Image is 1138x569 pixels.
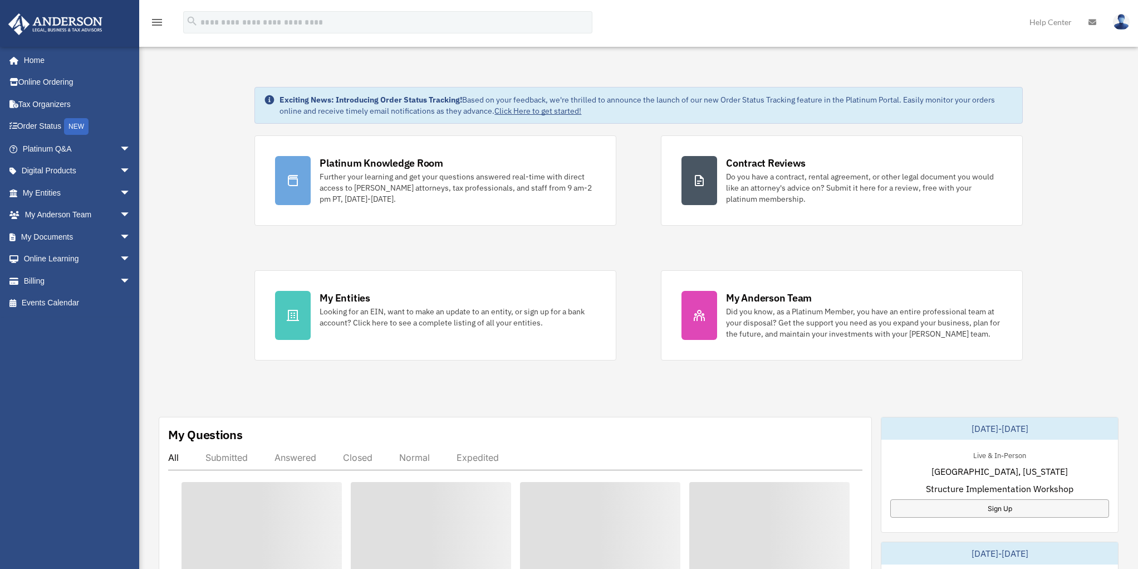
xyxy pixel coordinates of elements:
span: arrow_drop_down [120,160,142,183]
i: search [186,15,198,27]
a: My Entities Looking for an EIN, want to make an update to an entity, or sign up for a bank accoun... [254,270,616,361]
strong: Exciting News: Introducing Order Status Tracking! [279,95,462,105]
a: My Documentsarrow_drop_down [8,226,148,248]
a: Digital Productsarrow_drop_down [8,160,148,182]
a: Platinum Q&Aarrow_drop_down [8,138,148,160]
div: My Entities [320,291,370,305]
div: Looking for an EIN, want to make an update to an entity, or sign up for a bank account? Click her... [320,306,596,328]
a: Click Here to get started! [494,106,581,116]
a: menu [150,20,164,29]
span: arrow_drop_down [120,204,142,227]
a: My Anderson Teamarrow_drop_down [8,204,148,226]
a: Billingarrow_drop_down [8,270,148,292]
div: Live & In-Person [964,449,1035,460]
a: Sign Up [890,499,1109,518]
a: Online Learningarrow_drop_down [8,248,148,270]
div: My Questions [168,426,243,443]
a: Contract Reviews Do you have a contract, rental agreement, or other legal document you would like... [661,135,1023,226]
span: arrow_drop_down [120,248,142,271]
div: Did you know, as a Platinum Member, you have an entire professional team at your disposal? Get th... [726,306,1002,339]
span: arrow_drop_down [120,270,142,293]
a: Order StatusNEW [8,115,148,138]
div: Based on your feedback, we're thrilled to announce the launch of our new Order Status Tracking fe... [279,94,1013,116]
a: My Anderson Team Did you know, as a Platinum Member, you have an entire professional team at your... [661,270,1023,361]
span: arrow_drop_down [120,182,142,205]
div: Answered [274,452,316,463]
div: [DATE]-[DATE] [881,417,1118,440]
div: Further your learning and get your questions answered real-time with direct access to [PERSON_NAM... [320,171,596,205]
a: Home [8,49,142,71]
div: Closed [343,452,372,463]
img: User Pic [1113,14,1130,30]
span: arrow_drop_down [120,226,142,249]
div: Platinum Knowledge Room [320,156,443,170]
div: All [168,452,179,463]
a: Tax Organizers [8,93,148,115]
a: Events Calendar [8,292,148,314]
div: Expedited [457,452,499,463]
i: menu [150,16,164,29]
span: Structure Implementation Workshop [926,482,1073,495]
a: My Entitiesarrow_drop_down [8,182,148,204]
div: Do you have a contract, rental agreement, or other legal document you would like an attorney's ad... [726,171,1002,205]
div: Normal [399,452,430,463]
span: arrow_drop_down [120,138,142,161]
img: Anderson Advisors Platinum Portal [5,13,106,35]
a: Platinum Knowledge Room Further your learning and get your questions answered real-time with dire... [254,135,616,226]
span: [GEOGRAPHIC_DATA], [US_STATE] [931,465,1068,478]
div: My Anderson Team [726,291,812,305]
div: Contract Reviews [726,156,806,170]
div: [DATE]-[DATE] [881,542,1118,565]
div: NEW [64,118,89,135]
div: Submitted [205,452,248,463]
a: Online Ordering [8,71,148,94]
